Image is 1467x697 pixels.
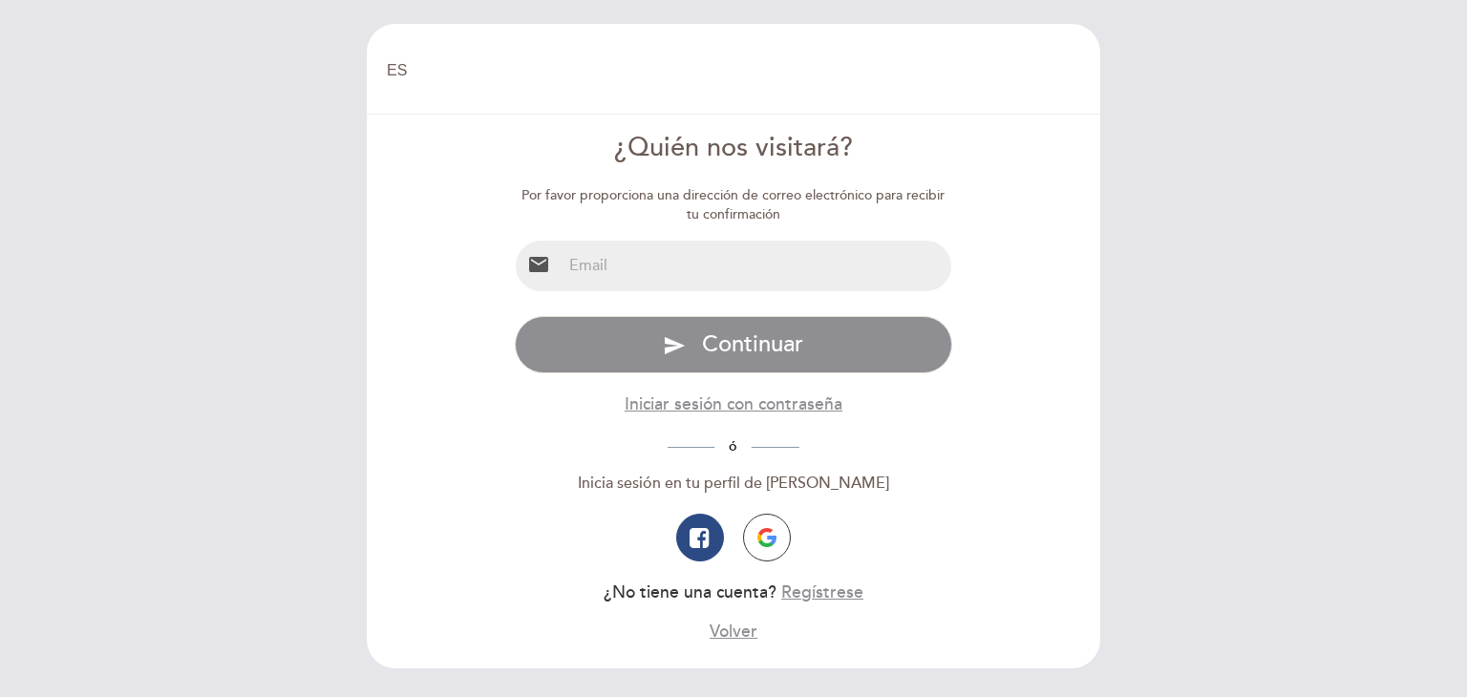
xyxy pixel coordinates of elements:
i: send [663,334,686,357]
span: ¿No tiene una cuenta? [604,582,776,602]
input: Email [562,241,952,291]
button: Regístrese [781,581,863,604]
img: icon-google.png [757,528,776,547]
span: Continuar [702,330,803,358]
button: send Continuar [515,316,953,373]
div: Por favor proporciona una dirección de correo electrónico para recibir tu confirmación [515,186,953,224]
span: ó [714,438,752,454]
button: Iniciar sesión con contraseña [625,392,842,416]
i: email [527,253,550,276]
div: Inicia sesión en tu perfil de [PERSON_NAME] [515,473,953,495]
div: ¿Quién nos visitará? [515,130,953,167]
button: Volver [710,620,757,644]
